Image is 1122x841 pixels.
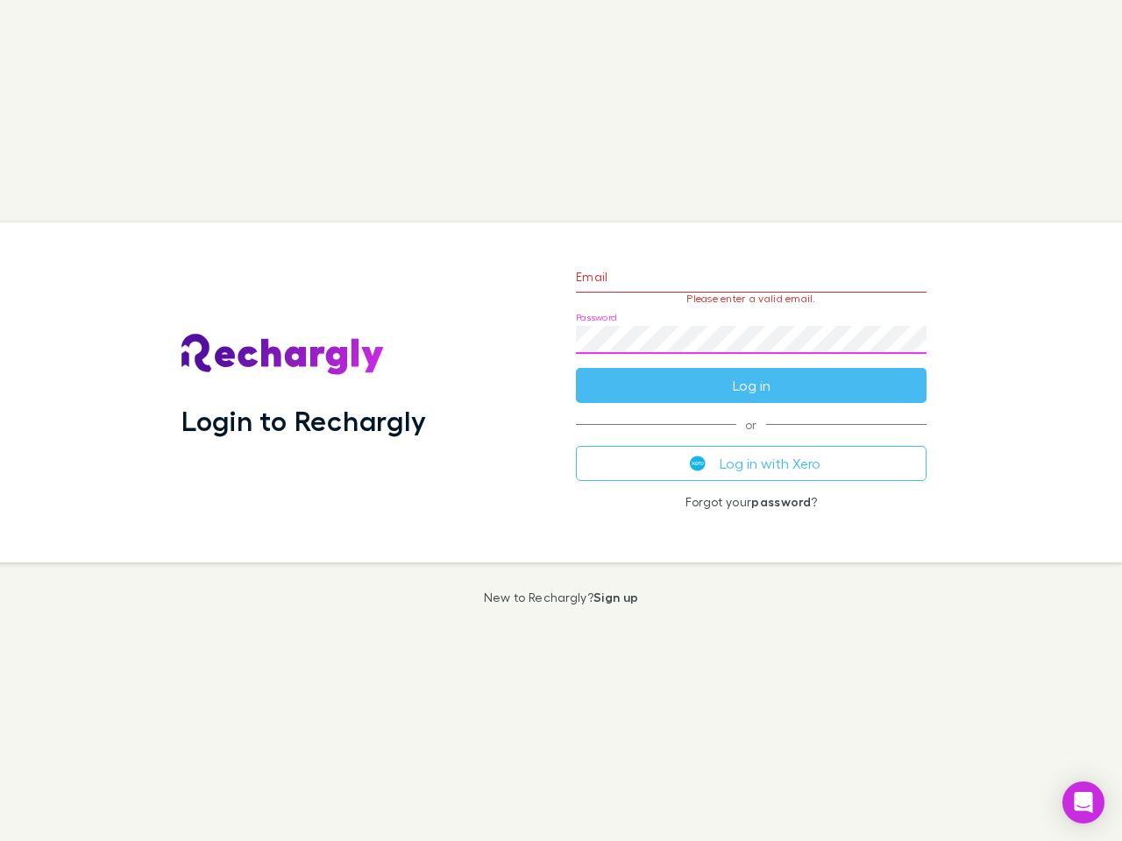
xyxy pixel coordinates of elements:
[1062,781,1104,823] div: Open Intercom Messenger
[576,368,927,403] button: Log in
[690,456,706,471] img: Xero's logo
[576,293,927,305] p: Please enter a valid email.
[181,404,426,437] h1: Login to Rechargly
[751,494,811,509] a: password
[576,311,617,324] label: Password
[593,590,638,604] a: Sign up
[576,424,927,425] span: or
[576,446,927,481] button: Log in with Xero
[484,590,639,604] p: New to Rechargly?
[576,495,927,509] p: Forgot your ?
[181,334,385,376] img: Rechargly's Logo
